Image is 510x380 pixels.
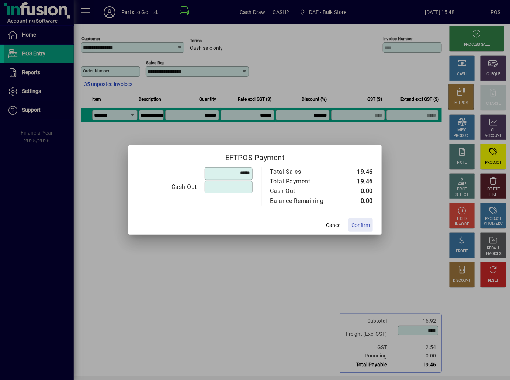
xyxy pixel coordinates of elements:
[339,167,373,177] td: 19.46
[339,177,373,186] td: 19.46
[326,221,341,229] span: Cancel
[270,187,332,196] div: Cash Out
[270,197,332,205] div: Balance Remaining
[128,145,382,167] h2: EFTPOS Payment
[339,186,373,196] td: 0.00
[270,167,339,177] td: Total Sales
[351,221,370,229] span: Confirm
[138,183,197,191] div: Cash Out
[270,177,339,186] td: Total Payment
[348,218,373,232] button: Confirm
[322,218,346,232] button: Cancel
[339,196,373,206] td: 0.00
